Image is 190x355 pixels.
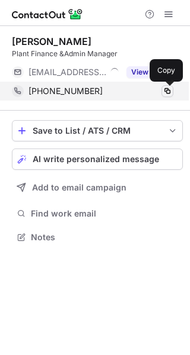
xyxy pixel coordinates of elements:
button: save-profile-one-click [12,120,183,141]
span: [PHONE_NUMBER] [28,86,103,96]
button: Reveal Button [126,66,173,78]
img: ContactOut v5.3.10 [12,7,83,21]
span: [EMAIL_ADDRESS][DOMAIN_NAME] [28,67,106,78]
div: Plant Finance &Admin Manager [12,49,183,59]
span: Add to email campaign [32,183,126,192]
button: Notes [12,229,183,246]
div: [PERSON_NAME] [12,35,91,47]
button: Find work email [12,205,183,222]
span: AI write personalized message [33,154,159,164]
button: Add to email campaign [12,177,183,198]
div: Save to List / ATS / CRM [33,126,162,135]
span: Notes [31,232,178,243]
button: AI write personalized message [12,149,183,170]
span: Find work email [31,208,178,219]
